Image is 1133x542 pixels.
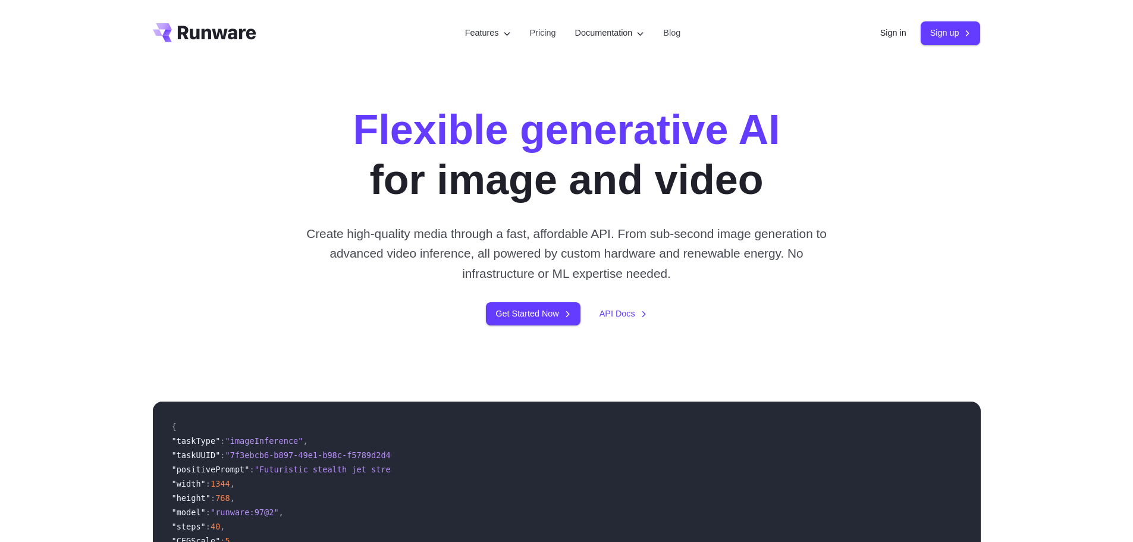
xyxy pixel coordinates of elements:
span: : [220,436,225,446]
a: Sign up [921,21,981,45]
span: , [279,507,284,517]
span: "steps" [172,522,206,531]
span: , [230,479,235,488]
span: "model" [172,507,206,517]
span: "runware:97@2" [211,507,279,517]
span: , [303,436,307,446]
span: { [172,422,177,431]
label: Documentation [575,26,645,40]
span: : [206,507,211,517]
span: , [220,522,225,531]
a: Go to / [153,23,256,42]
span: : [220,450,225,460]
p: Create high-quality media through a fast, affordable API. From sub-second image generation to adv... [302,224,831,283]
span: "width" [172,479,206,488]
a: Get Started Now [486,302,580,325]
span: "7f3ebcb6-b897-49e1-b98c-f5789d2d40d7" [225,450,410,460]
strong: Flexible generative AI [353,106,780,153]
span: "taskUUID" [172,450,221,460]
span: , [230,493,235,503]
a: Sign in [880,26,906,40]
span: : [206,479,211,488]
span: "Futuristic stealth jet streaking through a neon-lit cityscape with glowing purple exhaust" [255,465,698,474]
a: Pricing [530,26,556,40]
span: "imageInference" [225,436,303,446]
h1: for image and video [353,105,780,205]
span: : [249,465,254,474]
span: : [206,522,211,531]
span: 1344 [211,479,230,488]
a: API Docs [600,307,647,321]
span: "positivePrompt" [172,465,250,474]
span: "taskType" [172,436,221,446]
span: 40 [211,522,220,531]
span: 768 [215,493,230,503]
label: Features [465,26,511,40]
span: "height" [172,493,211,503]
a: Blog [663,26,680,40]
span: : [211,493,215,503]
